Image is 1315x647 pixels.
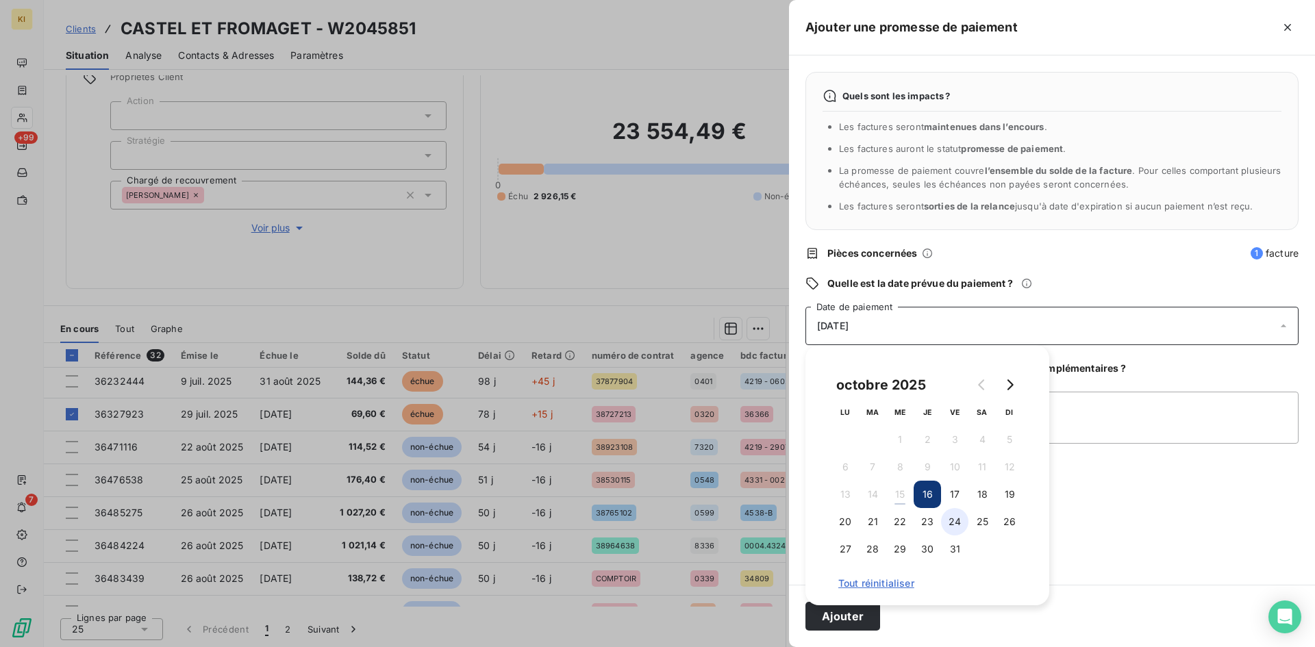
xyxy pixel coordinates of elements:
[914,398,941,426] th: jeudi
[941,453,968,481] button: 10
[968,371,996,398] button: Go to previous month
[831,374,931,396] div: octobre 2025
[985,165,1133,176] span: l’ensemble du solde de la facture
[831,508,859,535] button: 20
[996,508,1023,535] button: 26
[859,508,886,535] button: 21
[941,426,968,453] button: 3
[831,453,859,481] button: 6
[961,143,1063,154] span: promesse de paiement
[941,481,968,508] button: 17
[968,481,996,508] button: 18
[859,398,886,426] th: mardi
[827,277,1013,290] span: Quelle est la date prévue du paiement ?
[886,481,914,508] button: 15
[886,426,914,453] button: 1
[996,481,1023,508] button: 19
[996,426,1023,453] button: 5
[914,481,941,508] button: 16
[831,481,859,508] button: 13
[1251,247,1263,259] span: 1
[839,165,1281,190] span: La promesse de paiement couvre . Pour celles comportant plusieurs échéances, seules les échéances...
[805,18,1018,37] h5: Ajouter une promesse de paiement
[924,121,1044,132] span: maintenues dans l’encours
[996,453,1023,481] button: 12
[1251,246,1299,260] span: facture
[831,398,859,426] th: lundi
[914,426,941,453] button: 2
[859,535,886,563] button: 28
[914,535,941,563] button: 30
[886,535,914,563] button: 29
[941,398,968,426] th: vendredi
[838,578,1016,589] span: Tout réinitialiser
[941,535,968,563] button: 31
[817,320,849,331] span: [DATE]
[805,602,880,631] button: Ajouter
[859,481,886,508] button: 14
[827,246,918,260] span: Pièces concernées
[996,371,1023,398] button: Go to next month
[839,143,1066,154] span: Les factures auront le statut .
[941,508,968,535] button: 24
[886,453,914,481] button: 8
[924,201,1015,212] span: sorties de la relance
[968,426,996,453] button: 4
[914,508,941,535] button: 23
[968,453,996,481] button: 11
[996,398,1023,426] th: dimanche
[914,453,941,481] button: 9
[839,201,1253,212] span: Les factures seront jusqu'à date d'expiration si aucun paiement n’est reçu.
[859,453,886,481] button: 7
[842,90,951,101] span: Quels sont les impacts ?
[886,508,914,535] button: 22
[1268,600,1301,633] div: Open Intercom Messenger
[831,535,859,563] button: 27
[886,398,914,426] th: mercredi
[839,121,1047,132] span: Les factures seront .
[968,508,996,535] button: 25
[968,398,996,426] th: samedi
